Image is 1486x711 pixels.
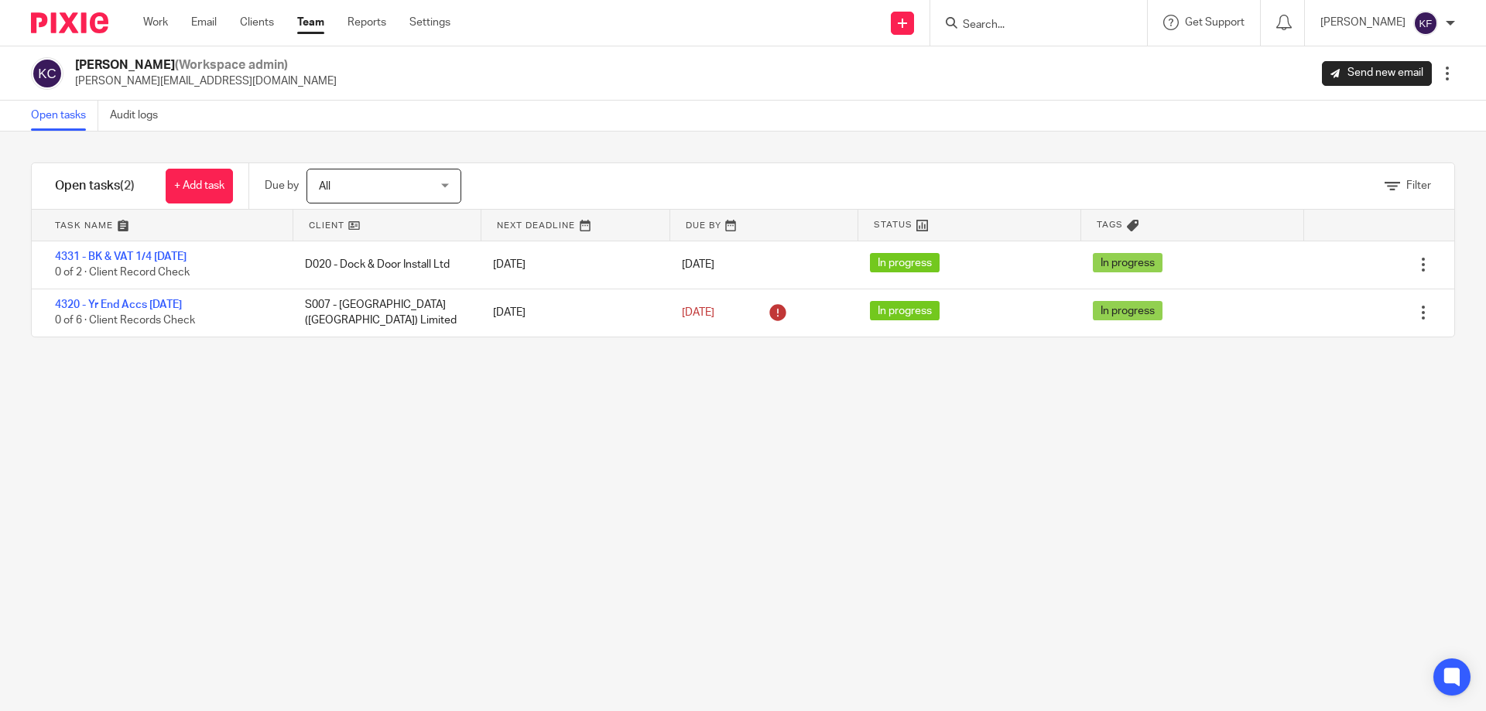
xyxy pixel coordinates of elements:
[55,299,182,310] a: 4320 - Yr End Accs [DATE]
[297,15,324,30] a: Team
[55,315,195,326] span: 0 of 6 · Client Records Check
[143,15,168,30] a: Work
[682,307,714,318] span: [DATE]
[1185,17,1245,28] span: Get Support
[1097,218,1123,231] span: Tags
[319,181,330,192] span: All
[478,249,666,280] div: [DATE]
[265,178,299,193] p: Due by
[961,19,1101,32] input: Search
[1322,61,1432,86] a: Send new email
[870,301,940,320] span: In progress
[874,218,912,231] span: Status
[120,179,135,192] span: (2)
[55,251,187,262] a: 4331 - BK & VAT 1/4 [DATE]
[31,101,98,131] a: Open tasks
[348,15,386,30] a: Reports
[240,15,274,30] a: Clients
[478,297,666,328] div: [DATE]
[289,289,478,337] div: S007 - [GEOGRAPHIC_DATA] ([GEOGRAPHIC_DATA]) Limited
[55,178,135,194] h1: Open tasks
[110,101,169,131] a: Audit logs
[289,249,478,280] div: D020 - Dock & Door Install Ltd
[166,169,233,203] a: + Add task
[175,59,288,71] span: (Workspace admin)
[1413,11,1438,36] img: svg%3E
[31,12,108,33] img: Pixie
[870,253,940,272] span: In progress
[1093,301,1162,320] span: In progress
[409,15,450,30] a: Settings
[1320,15,1406,30] p: [PERSON_NAME]
[55,268,190,279] span: 0 of 2 · Client Record Check
[191,15,217,30] a: Email
[682,259,714,270] span: [DATE]
[75,73,337,89] p: [PERSON_NAME][EMAIL_ADDRESS][DOMAIN_NAME]
[1406,180,1431,191] span: Filter
[31,57,63,90] img: svg%3E
[1093,253,1162,272] span: In progress
[75,57,337,73] h2: [PERSON_NAME]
